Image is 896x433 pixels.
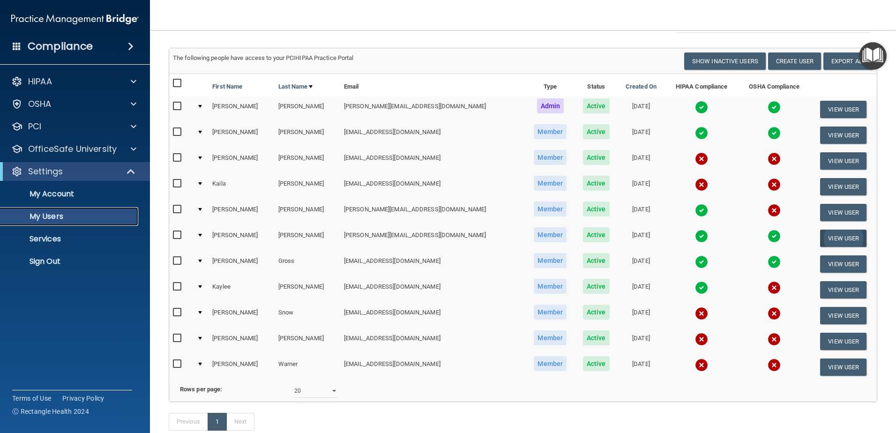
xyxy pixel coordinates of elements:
td: [DATE] [617,225,665,251]
span: Member [534,150,567,165]
a: Privacy Policy [62,394,105,403]
td: [DATE] [617,354,665,380]
img: tick.e7d51cea.svg [695,255,708,269]
a: Created On [626,81,657,92]
img: tick.e7d51cea.svg [695,127,708,140]
img: cross.ca9f0e7f.svg [768,178,781,191]
td: Gross [275,251,340,277]
button: View User [820,358,866,376]
p: Settings [28,166,63,177]
a: Next [226,413,254,431]
td: [PERSON_NAME] [275,97,340,122]
span: Member [534,253,567,268]
img: PMB logo [11,10,139,29]
img: cross.ca9f0e7f.svg [768,358,781,372]
span: Member [534,305,567,320]
td: [DATE] [617,303,665,328]
span: Active [583,98,610,113]
td: [DATE] [617,277,665,303]
span: Active [583,202,610,216]
span: Admin [537,98,564,113]
th: Type [525,74,575,97]
p: PCI [28,121,41,132]
th: Status [575,74,617,97]
button: View User [820,230,866,247]
td: [PERSON_NAME] [209,122,274,148]
td: [EMAIL_ADDRESS][DOMAIN_NAME] [340,328,525,354]
td: [PERSON_NAME] [275,148,340,174]
a: Terms of Use [12,394,51,403]
p: HIPAA [28,76,52,87]
img: tick.e7d51cea.svg [695,281,708,294]
th: Email [340,74,525,97]
td: [DATE] [617,148,665,174]
td: [DATE] [617,97,665,122]
td: [DATE] [617,251,665,277]
button: View User [820,333,866,350]
button: View User [820,152,866,170]
span: Active [583,279,610,294]
th: HIPAA Compliance [665,74,739,97]
img: tick.e7d51cea.svg [695,101,708,114]
p: Sign Out [6,257,134,266]
a: Export All [823,52,873,70]
td: [PERSON_NAME] [275,122,340,148]
th: OSHA Compliance [739,74,810,97]
td: [DATE] [617,328,665,354]
button: Show Inactive Users [684,52,766,70]
button: View User [820,204,866,221]
img: tick.e7d51cea.svg [695,230,708,243]
p: My Account [6,189,134,199]
p: OfficeSafe University [28,143,117,155]
td: [PERSON_NAME] [209,354,274,380]
td: [PERSON_NAME] [209,251,274,277]
td: [DATE] [617,122,665,148]
td: [EMAIL_ADDRESS][DOMAIN_NAME] [340,277,525,303]
td: [PERSON_NAME] [275,277,340,303]
td: [PERSON_NAME] [209,148,274,174]
td: [PERSON_NAME] [209,97,274,122]
button: View User [820,255,866,273]
td: Snow [275,303,340,328]
td: [PERSON_NAME] [275,174,340,200]
span: Member [534,227,567,242]
img: cross.ca9f0e7f.svg [768,307,781,320]
p: My Users [6,212,134,221]
td: [EMAIL_ADDRESS][DOMAIN_NAME] [340,174,525,200]
img: cross.ca9f0e7f.svg [695,152,708,165]
span: Member [534,279,567,294]
a: PCI [11,121,136,132]
p: OSHA [28,98,52,110]
td: [DATE] [617,174,665,200]
span: Active [583,356,610,371]
a: Settings [11,166,136,177]
span: Member [534,356,567,371]
td: [EMAIL_ADDRESS][DOMAIN_NAME] [340,122,525,148]
a: First Name [212,81,242,92]
td: [PERSON_NAME] [209,225,274,251]
img: cross.ca9f0e7f.svg [695,358,708,372]
td: [PERSON_NAME] [209,200,274,225]
span: Member [534,124,567,139]
img: tick.e7d51cea.svg [768,230,781,243]
a: Previous [169,413,208,431]
img: cross.ca9f0e7f.svg [768,152,781,165]
img: cross.ca9f0e7f.svg [768,281,781,294]
td: Warner [275,354,340,380]
a: OSHA [11,98,136,110]
td: [PERSON_NAME] [209,303,274,328]
img: cross.ca9f0e7f.svg [768,333,781,346]
span: Active [583,253,610,268]
span: Ⓒ Rectangle Health 2024 [12,407,89,416]
td: Kaila [209,174,274,200]
td: [PERSON_NAME][EMAIL_ADDRESS][DOMAIN_NAME] [340,225,525,251]
a: 1 [208,413,227,431]
span: Member [534,330,567,345]
td: [EMAIL_ADDRESS][DOMAIN_NAME] [340,148,525,174]
img: cross.ca9f0e7f.svg [768,204,781,217]
button: View User [820,178,866,195]
img: tick.e7d51cea.svg [768,101,781,114]
span: Member [534,176,567,191]
h4: Compliance [28,40,93,53]
span: Active [583,176,610,191]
